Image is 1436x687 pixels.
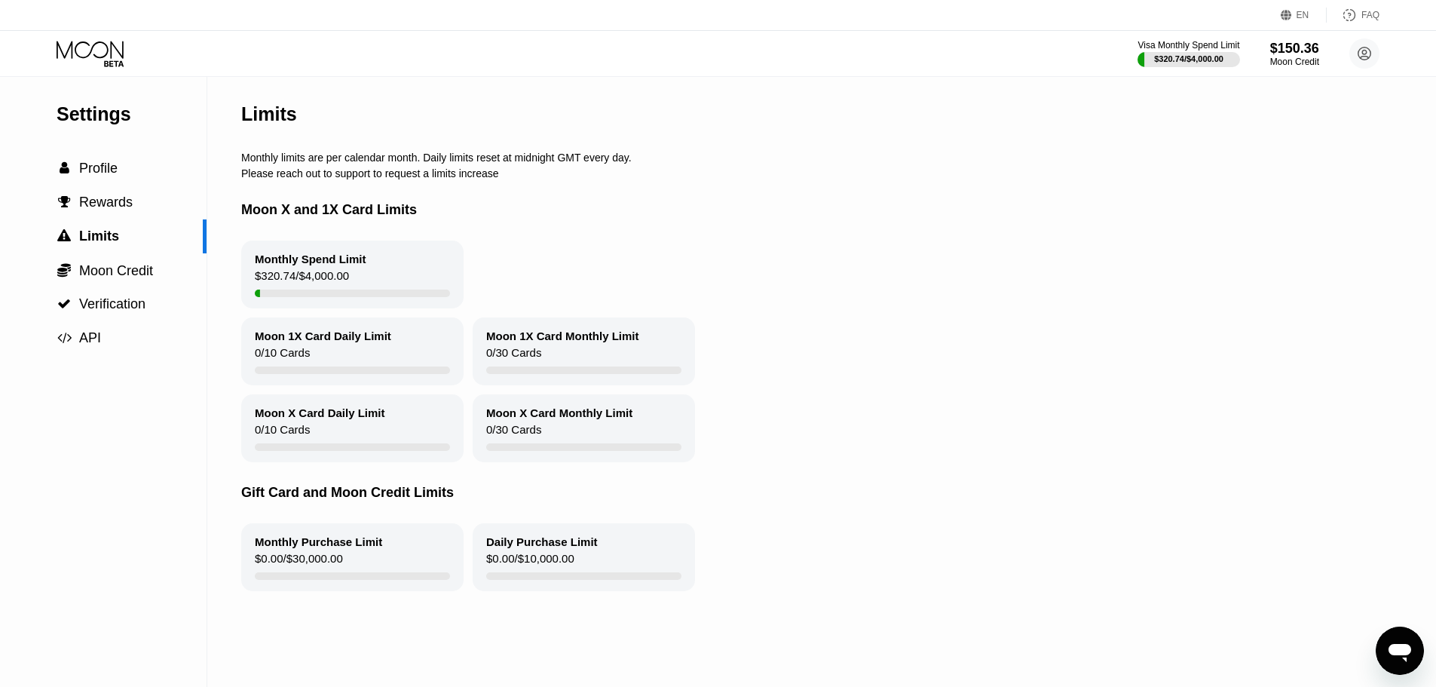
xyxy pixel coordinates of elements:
div: Moon 1X Card Monthly Limit [486,330,639,342]
span: Profile [79,161,118,176]
span:  [57,262,71,278]
span:  [57,297,71,311]
div: Visa Monthly Spend Limit [1137,40,1239,51]
span: Rewards [79,195,133,210]
div: Please reach out to support to request a limits increase [241,167,1390,179]
span:  [57,331,72,345]
div: Settings [57,103,207,125]
div: FAQ [1361,10,1379,20]
span:  [60,161,69,175]
iframe: Button to launch messaging window [1376,627,1424,675]
span: API [79,330,101,345]
span: Limits [79,228,119,244]
div: $0.00 / $30,000.00 [255,552,343,572]
span: Verification [79,296,145,311]
div: Limits [241,103,297,125]
div: $320.74 / $4,000.00 [1154,54,1223,63]
div: $0.00 / $10,000.00 [486,552,574,572]
div:  [57,262,72,278]
span: Moon Credit [79,263,153,278]
div: EN [1297,10,1309,20]
div: 0 / 30 Cards [486,346,541,367]
div: Monthly limits are per calendar month. Daily limits reset at midnight GMT every day. [241,152,1390,164]
span:  [57,229,71,243]
div:  [57,229,72,243]
div: EN [1281,8,1327,23]
div:  [57,195,72,209]
div: Moon X Card Monthly Limit [486,406,632,419]
div: Monthly Purchase Limit [255,535,382,548]
div: Moon X and 1X Card Limits [241,179,1390,241]
div: Moon Credit [1270,57,1319,67]
span:  [58,195,71,209]
div: FAQ [1327,8,1379,23]
div: Gift Card and Moon Credit Limits [241,462,1390,523]
div: $150.36 [1270,41,1319,57]
div: Moon 1X Card Daily Limit [255,330,391,342]
div: 0 / 10 Cards [255,423,310,443]
div:  [57,297,72,311]
div: $320.74 / $4,000.00 [255,269,349,290]
div: Visa Monthly Spend Limit$320.74/$4,000.00 [1137,40,1239,67]
div: Monthly Spend Limit [255,253,366,265]
div:  [57,161,72,175]
div: 0 / 10 Cards [255,346,310,367]
div: Moon X Card Daily Limit [255,406,385,419]
div: 0 / 30 Cards [486,423,541,443]
div: Daily Purchase Limit [486,535,598,548]
div: $150.36Moon Credit [1270,41,1319,67]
